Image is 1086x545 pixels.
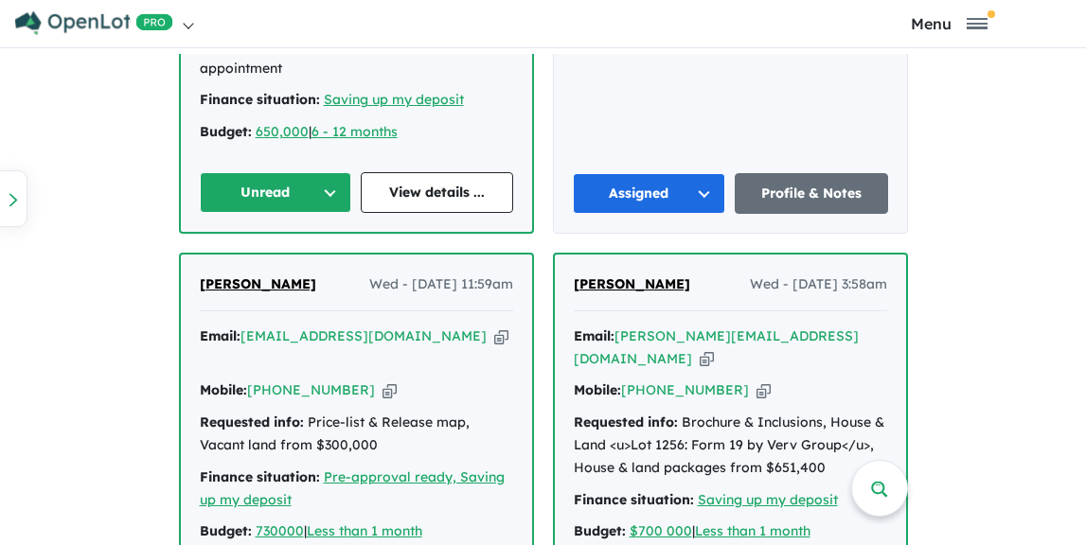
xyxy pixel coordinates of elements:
button: Copy [757,380,771,400]
a: [PHONE_NUMBER] [621,381,749,398]
button: Copy [494,326,508,346]
strong: Finance situation: [200,91,320,108]
img: Openlot PRO Logo White [15,11,173,35]
a: [PERSON_NAME] [200,273,316,296]
a: 6 - 12 months [312,123,398,140]
span: Wed - [DATE] 3:58am [750,273,887,296]
button: Assigned [573,173,726,214]
strong: Finance situation: [200,468,320,485]
strong: Finance situation: [574,491,694,508]
button: Copy [383,380,397,400]
a: Profile & Notes [735,173,888,214]
div: Brochure & Inclusions, House & Land <u>Lot 1256: Form 19 by Verv Group</u>, House & land packages... [574,412,887,479]
a: [PERSON_NAME] [574,273,690,296]
button: Copy [700,349,714,369]
a: View details ... [361,172,513,213]
strong: Email: [574,327,614,344]
a: Pre-approval ready, Saving up my deposit [200,468,505,508]
a: [PERSON_NAME][EMAIL_ADDRESS][DOMAIN_NAME] [574,327,859,367]
span: Wed - [DATE] 11:59am [369,273,513,296]
button: Unread [200,172,352,213]
a: Less than 1 month [695,522,810,539]
strong: Mobile: [200,381,247,398]
a: [PHONE_NUMBER] [247,381,375,398]
a: Less than 1 month [307,522,422,539]
strong: Requested info: [574,413,678,431]
div: | [200,520,513,543]
span: [PERSON_NAME] [574,275,690,292]
strong: Budget: [574,522,626,539]
strong: Mobile: [574,381,621,398]
strong: Budget: [200,123,252,140]
strong: Email: [200,327,240,344]
div: Price-list & Release map, Vacant land from $300,000 [200,412,513,457]
a: [EMAIL_ADDRESS][DOMAIN_NAME] [240,327,487,344]
a: 650,000 [256,123,309,140]
div: | [200,121,513,144]
div: | [574,520,887,543]
a: $700 000 [630,522,692,539]
strong: Budget: [200,522,252,539]
strong: Requested info: [200,413,304,431]
a: Saving up my deposit [324,91,464,108]
button: Toggle navigation [817,14,1081,32]
a: Saving up my deposit [698,491,838,508]
span: [PERSON_NAME] [200,275,316,292]
a: 730000 [256,522,304,539]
